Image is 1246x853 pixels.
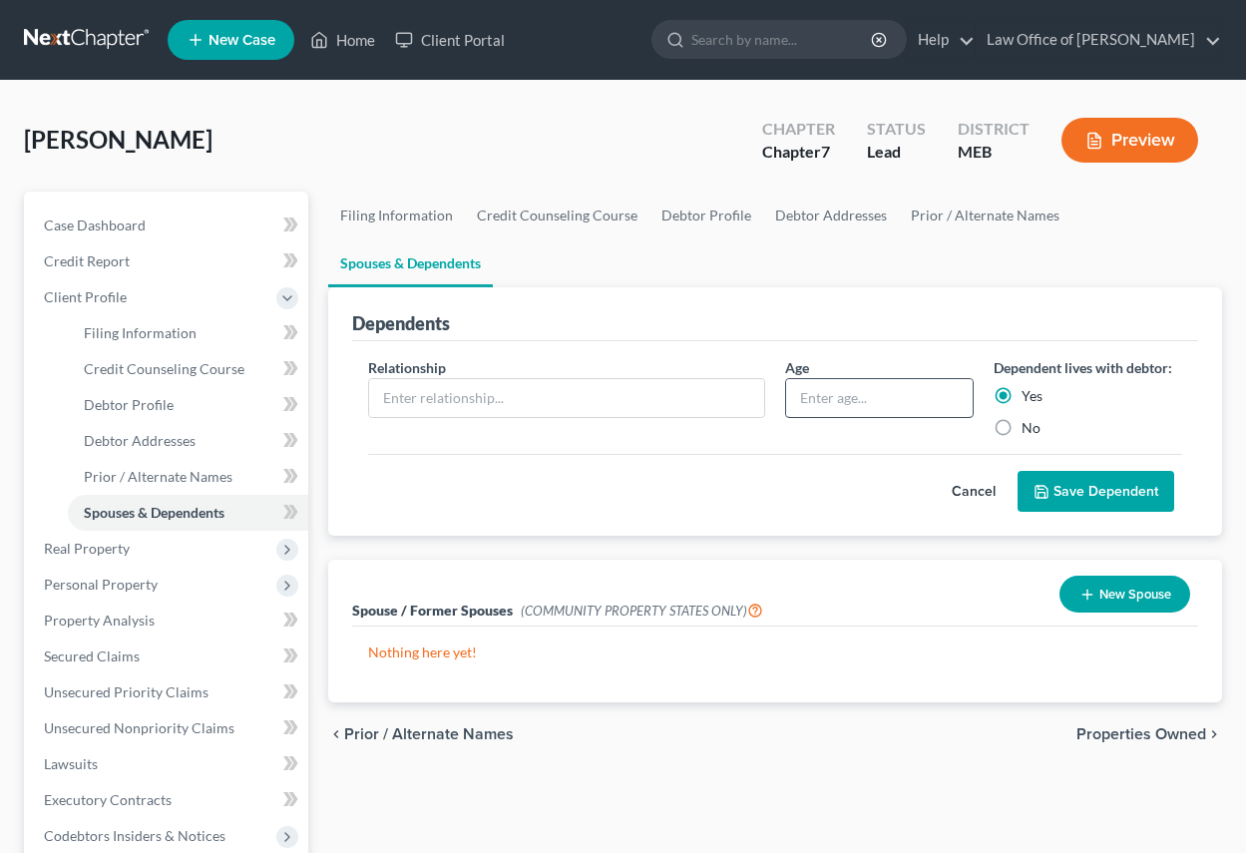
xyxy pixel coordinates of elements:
[1206,726,1222,742] i: chevron_right
[44,647,140,664] span: Secured Claims
[44,252,130,269] span: Credit Report
[328,239,493,287] a: Spouses & Dependents
[84,360,244,377] span: Credit Counseling Course
[762,141,835,164] div: Chapter
[1076,726,1206,742] span: Properties Owned
[84,324,197,341] span: Filing Information
[385,22,515,58] a: Client Portal
[908,22,975,58] a: Help
[691,21,874,58] input: Search by name...
[786,379,973,417] input: Enter age...
[28,782,308,818] a: Executory Contracts
[352,311,450,335] div: Dependents
[44,576,158,593] span: Personal Property
[68,315,308,351] a: Filing Information
[785,357,809,378] label: Age
[465,192,649,239] a: Credit Counseling Course
[84,396,174,413] span: Debtor Profile
[68,351,308,387] a: Credit Counseling Course
[68,495,308,531] a: Spouses & Dependents
[821,142,830,161] span: 7
[1059,576,1190,613] button: New Spouse
[899,192,1071,239] a: Prior / Alternate Names
[344,726,514,742] span: Prior / Alternate Names
[1018,471,1174,513] button: Save Dependent
[44,288,127,305] span: Client Profile
[28,243,308,279] a: Credit Report
[44,612,155,629] span: Property Analysis
[44,755,98,772] span: Lawsuits
[368,642,1182,662] p: Nothing here yet!
[977,22,1221,58] a: Law Office of [PERSON_NAME]
[328,726,344,742] i: chevron_left
[930,472,1018,512] button: Cancel
[958,141,1030,164] div: MEB
[1022,386,1042,406] label: Yes
[1061,118,1198,163] button: Preview
[328,192,465,239] a: Filing Information
[1022,418,1040,438] label: No
[24,125,212,154] span: [PERSON_NAME]
[521,603,763,619] span: (COMMUNITY PROPERTY STATES ONLY)
[44,827,225,844] span: Codebtors Insiders & Notices
[649,192,763,239] a: Debtor Profile
[867,141,926,164] div: Lead
[300,22,385,58] a: Home
[28,208,308,243] a: Case Dashboard
[68,423,308,459] a: Debtor Addresses
[44,683,208,700] span: Unsecured Priority Claims
[1076,726,1222,742] button: Properties Owned chevron_right
[44,791,172,808] span: Executory Contracts
[762,118,835,141] div: Chapter
[68,459,308,495] a: Prior / Alternate Names
[369,379,764,417] input: Enter relationship...
[28,674,308,710] a: Unsecured Priority Claims
[28,603,308,639] a: Property Analysis
[28,639,308,674] a: Secured Claims
[867,118,926,141] div: Status
[44,216,146,233] span: Case Dashboard
[763,192,899,239] a: Debtor Addresses
[44,540,130,557] span: Real Property
[958,118,1030,141] div: District
[84,432,196,449] span: Debtor Addresses
[28,746,308,782] a: Lawsuits
[368,359,446,376] span: Relationship
[28,710,308,746] a: Unsecured Nonpriority Claims
[328,726,514,742] button: chevron_left Prior / Alternate Names
[208,33,275,48] span: New Case
[68,387,308,423] a: Debtor Profile
[352,602,513,619] span: Spouse / Former Spouses
[44,719,234,736] span: Unsecured Nonpriority Claims
[84,468,232,485] span: Prior / Alternate Names
[84,504,224,521] span: Spouses & Dependents
[994,357,1172,378] label: Dependent lives with debtor:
